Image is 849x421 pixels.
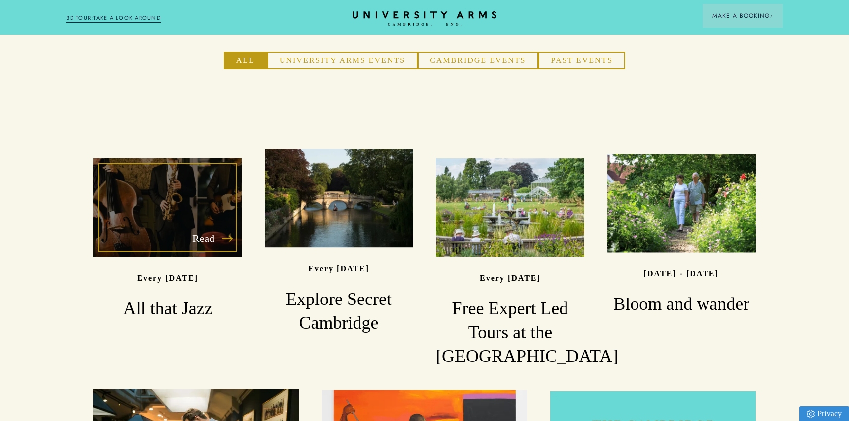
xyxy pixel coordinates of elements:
[265,288,413,336] h3: Explore Secret Cambridge
[712,11,773,20] span: Make a Booking
[267,52,418,69] button: University Arms Events
[644,270,719,278] p: [DATE] - [DATE]
[66,14,161,23] a: 3D TOUR:TAKE A LOOK AROUND
[308,264,369,273] p: Every [DATE]
[607,293,756,317] h3: Bloom and wander
[224,52,267,69] button: All
[353,11,496,27] a: Home
[703,4,783,28] button: Make a BookingArrow icon
[480,274,541,282] p: Every [DATE]
[538,52,625,69] button: Past Events
[436,297,584,368] h3: Free Expert Led Tours at the [GEOGRAPHIC_DATA]
[799,406,849,421] a: Privacy
[770,14,773,18] img: Arrow icon
[436,158,584,368] a: image-0d4ad60cadd4bbe327cefbc3ad3ba3bd9195937d-7252x4840-jpg Every [DATE] Free Expert Led Tours a...
[807,410,815,418] img: Privacy
[137,274,198,282] p: Every [DATE]
[93,297,242,321] h3: All that Jazz
[418,52,538,69] button: Cambridge Events
[265,149,413,335] a: image-2f25fcfe9322285f695cd42c2c60ad217806459a-4134x2756-jpg Every [DATE] Explore Secret Cambridge
[607,154,756,316] a: image-44844f17189f97b16a1959cb954ea70d42296e25-6720x4480-jpg [DATE] - [DATE] Bloom and wander
[93,158,242,321] a: Read image-573a15625ecc08a3a1e8ed169916b84ebf616e1d-2160x1440-jpg Every [DATE] All that Jazz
